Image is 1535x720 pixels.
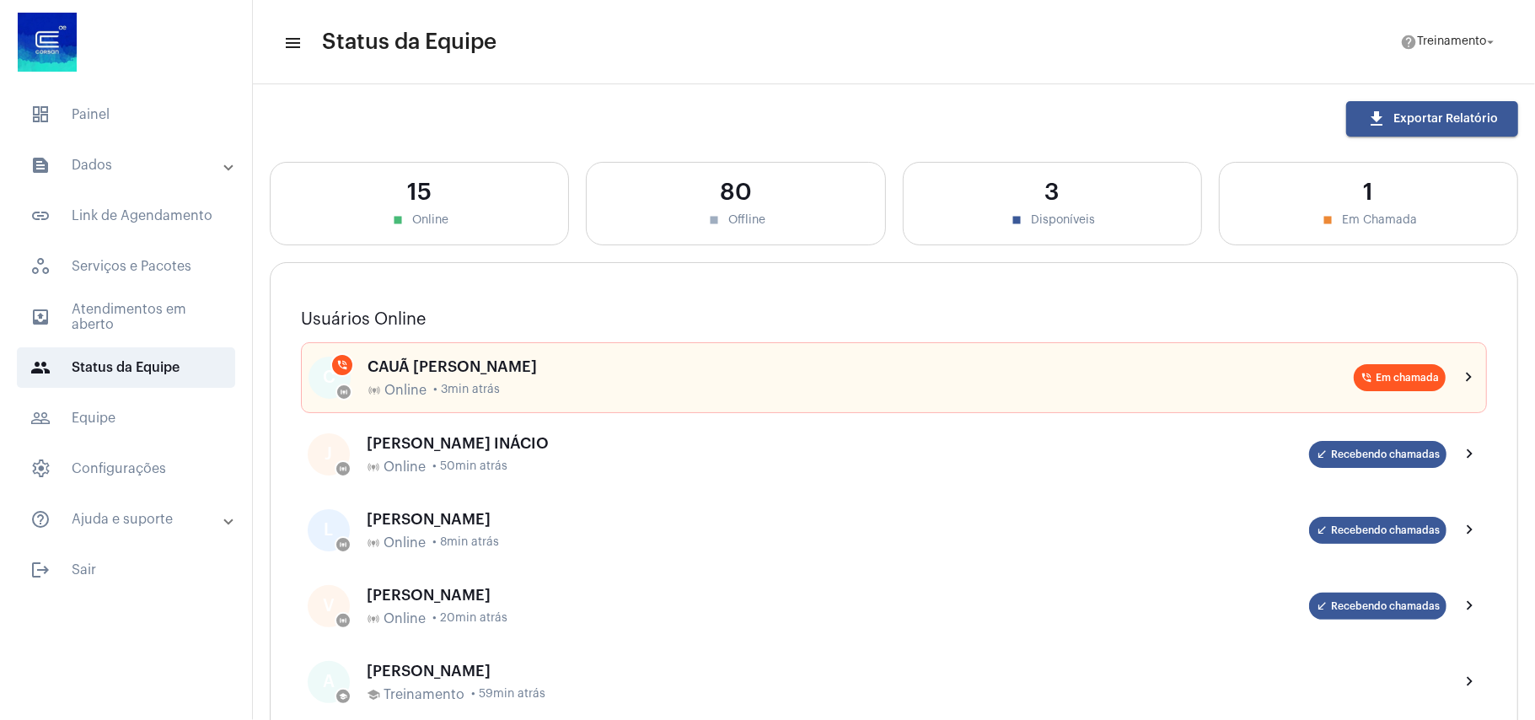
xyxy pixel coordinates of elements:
[432,536,499,549] span: • 8min atrás
[1460,520,1480,540] mat-icon: chevron_right
[17,398,235,438] span: Equipe
[390,212,405,228] mat-icon: stop
[1354,364,1446,391] mat-chip: Em chamada
[30,459,51,479] span: sidenav icon
[10,499,252,540] mat-expansion-panel-header: sidenav iconAjuda e suporte
[367,612,380,626] mat-icon: online_prediction
[471,688,545,701] span: • 59min atrás
[10,145,252,185] mat-expansion-panel-header: sidenav iconDados
[368,384,381,397] mat-icon: online_prediction
[30,509,51,529] mat-icon: sidenav icon
[432,612,507,625] span: • 20min atrás
[308,585,350,627] div: V
[30,509,225,529] mat-panel-title: Ajuda e suporte
[1459,368,1479,388] mat-icon: chevron_right
[1366,113,1498,125] span: Exportar Relatório
[308,433,350,476] div: J
[30,560,51,580] mat-icon: sidenav icon
[1009,212,1024,228] mat-icon: stop
[604,180,867,206] div: 80
[1361,372,1372,384] mat-icon: phone_in_talk
[367,663,1446,680] div: [PERSON_NAME]
[17,449,235,489] span: Configurações
[17,196,235,236] span: Link de Agendamento
[367,587,1309,604] div: [PERSON_NAME]
[17,297,235,337] span: Atendimentos em aberto
[17,94,235,135] span: Painel
[283,33,300,53] mat-icon: sidenav icon
[339,540,347,549] mat-icon: online_prediction
[339,616,347,625] mat-icon: online_prediction
[30,155,51,175] mat-icon: sidenav icon
[17,550,235,590] span: Sair
[367,460,380,474] mat-icon: online_prediction
[1346,101,1518,137] button: Exportar Relatório
[1417,36,1486,48] span: Treinamento
[30,105,51,125] span: sidenav icon
[1366,109,1387,129] mat-icon: download
[336,359,348,371] mat-icon: phone_in_talk
[1460,444,1480,465] mat-icon: chevron_right
[1316,449,1328,460] mat-icon: call_received
[432,460,507,473] span: • 50min atrás
[17,347,235,388] span: Status da Equipe
[384,687,464,702] span: Treinamento
[30,256,51,277] span: sidenav icon
[1460,672,1480,692] mat-icon: chevron_right
[30,206,51,226] mat-icon: sidenav icon
[1390,25,1508,59] button: Treinamento
[367,688,380,701] mat-icon: school
[1309,517,1446,544] mat-chip: Recebendo chamadas
[301,310,1487,329] h3: Usuários Online
[367,536,380,550] mat-icon: online_prediction
[1309,593,1446,620] mat-chip: Recebendo chamadas
[287,212,551,228] div: Online
[30,408,51,428] mat-icon: sidenav icon
[1460,596,1480,616] mat-icon: chevron_right
[1237,180,1500,206] div: 1
[706,212,722,228] mat-icon: stop
[1320,212,1335,228] mat-icon: stop
[30,357,51,378] mat-icon: sidenav icon
[367,511,1309,528] div: [PERSON_NAME]
[339,465,347,473] mat-icon: online_prediction
[604,212,867,228] div: Offline
[30,155,225,175] mat-panel-title: Dados
[384,535,426,551] span: Online
[384,383,427,398] span: Online
[13,8,81,76] img: d4669ae0-8c07-2337-4f67-34b0df7f5ae4.jpeg
[322,29,496,56] span: Status da Equipe
[17,246,235,287] span: Serviços e Pacotes
[308,509,350,551] div: L
[920,212,1184,228] div: Disponíveis
[339,692,347,701] mat-icon: school
[1400,34,1417,51] mat-icon: help
[384,459,426,475] span: Online
[1237,212,1500,228] div: Em Chamada
[384,611,426,626] span: Online
[340,388,348,396] mat-icon: online_prediction
[287,180,551,206] div: 15
[30,307,51,327] mat-icon: sidenav icon
[1316,524,1328,536] mat-icon: call_received
[309,357,351,399] div: C
[1309,441,1446,468] mat-chip: Recebendo chamadas
[308,661,350,703] div: A
[920,180,1184,206] div: 3
[368,358,1354,375] div: CAUÃ [PERSON_NAME]
[433,384,500,396] span: • 3min atrás
[367,435,1309,452] div: [PERSON_NAME] INÁCIO
[1483,35,1498,50] mat-icon: arrow_drop_down
[1316,600,1328,612] mat-icon: call_received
